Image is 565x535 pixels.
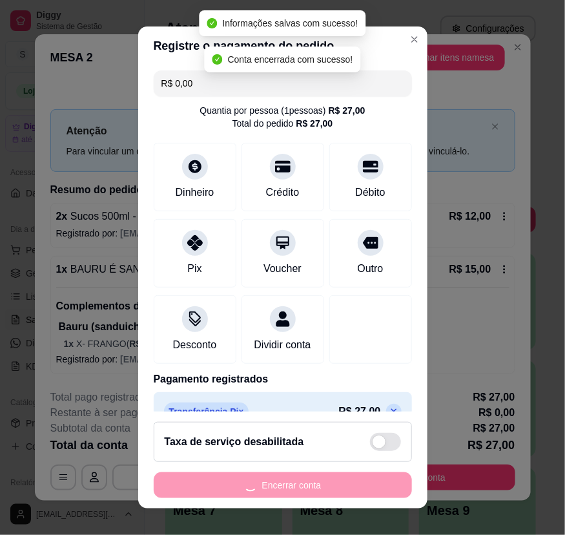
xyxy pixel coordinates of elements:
[263,261,302,277] div: Voucher
[173,337,217,353] div: Desconto
[355,185,385,200] div: Débito
[165,434,304,450] h2: Taxa de serviço desabilitada
[329,104,365,117] div: R$ 27,00
[138,26,427,65] header: Registre o pagamento do pedido
[357,261,383,277] div: Outro
[164,403,249,421] p: Transferência Pix
[339,404,381,419] p: R$ 27,00
[187,261,201,277] div: Pix
[254,337,311,353] div: Dividir conta
[266,185,300,200] div: Crédito
[212,54,223,65] span: check-circle
[232,117,333,130] div: Total do pedido
[296,117,333,130] div: R$ 27,00
[161,70,404,96] input: Ex.: hambúrguer de cordeiro
[176,185,214,200] div: Dinheiro
[200,104,365,117] div: Quantia por pessoa ( 1 pessoas)
[404,29,425,50] button: Close
[207,18,217,28] span: check-circle
[154,372,412,387] p: Pagamento registrados
[228,54,353,65] span: Conta encerrada com sucesso!
[222,18,358,28] span: Informações salvas com sucesso!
